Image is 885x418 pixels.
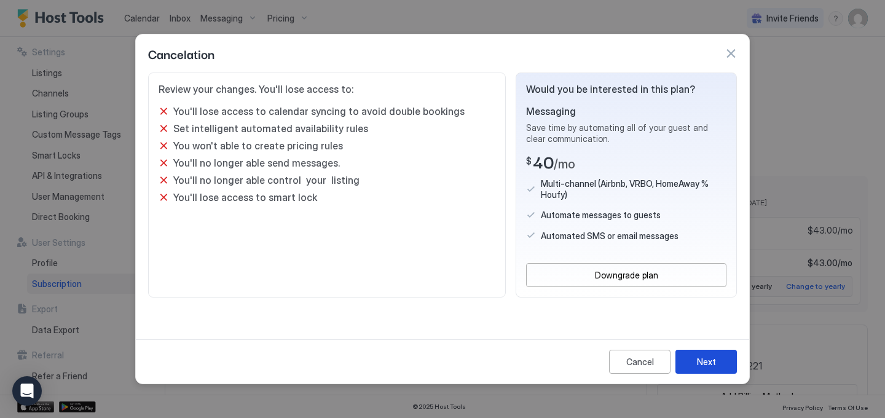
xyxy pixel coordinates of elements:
span: /mo [554,157,575,172]
button: Next [675,350,737,374]
span: You'll lose access to smart lock [173,191,317,203]
span: 40 [533,149,554,173]
span: You'll no longer able send messages. [173,157,340,169]
span: $ [526,156,532,167]
span: You'll no longer able control your listing [173,174,360,186]
div: Cancel [626,355,654,368]
div: Open Intercom Messenger [12,376,42,406]
div: Next [697,355,716,368]
button: Downgrade plan [526,263,726,287]
span: Cancelation [148,44,214,63]
span: Multi-channel (Airbnb, VRBO, HomeAway % Houfy) [541,178,726,200]
span: Set intelligent automated availability rules [173,122,368,135]
span: You'll lose access to calendar syncing to avoid double bookings [173,105,465,117]
span: Automated SMS or email messages [541,231,678,242]
span: Save time by automating all of your guest and clear communication. [526,122,726,144]
button: Cancel [609,350,671,374]
span: You won't able to create pricing rules [173,140,343,152]
span: Automate messages to guests [541,210,661,221]
span: Would you be interested in this plan? [526,83,726,95]
span: Messaging [526,105,726,117]
span: Review your changes. You'll lose access to: [159,83,495,95]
